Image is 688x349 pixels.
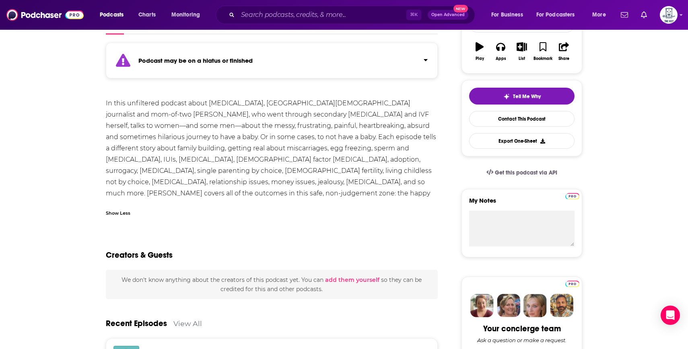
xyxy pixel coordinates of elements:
img: tell me why sparkle [503,93,510,100]
button: Play [469,37,490,66]
button: open menu [166,8,210,21]
button: Bookmark [532,37,553,66]
button: open menu [587,8,616,21]
a: Pro website [565,192,579,199]
button: open menu [486,8,533,21]
button: List [511,37,532,66]
div: Play [476,56,484,61]
div: Share [558,56,569,61]
div: Apps [496,56,506,61]
button: Open AdvancedNew [428,10,468,20]
span: We don't know anything about the creators of this podcast yet . You can so they can be credited f... [122,276,422,292]
span: More [592,9,606,21]
button: Share [554,37,575,66]
img: Podchaser Pro [565,281,579,287]
button: open menu [531,8,587,21]
span: Monitoring [171,9,200,21]
span: Tell Me Why [513,93,541,100]
label: My Notes [469,197,575,211]
div: Ask a question or make a request. [477,337,566,343]
img: Barbara Profile [497,294,520,317]
img: Jon Profile [550,294,573,317]
img: User Profile [660,6,678,24]
a: Get this podcast via API [480,163,564,183]
span: Get this podcast via API [495,169,557,176]
span: New [453,5,468,12]
a: Recent Episodes [106,318,167,328]
div: Open Intercom Messenger [661,306,680,325]
span: Logged in as TheKeyPR [660,6,678,24]
button: add them yourself [325,277,379,283]
span: Podcasts [100,9,124,21]
section: Click to expand status details [106,47,438,78]
a: Show notifications dropdown [638,8,650,22]
button: open menu [94,8,134,21]
div: List [519,56,525,61]
input: Search podcasts, credits, & more... [238,8,406,21]
img: Podchaser - Follow, Share and Rate Podcasts [6,7,84,23]
button: Apps [490,37,511,66]
span: For Business [491,9,523,21]
img: Sydney Profile [470,294,494,317]
img: Jules Profile [523,294,547,317]
div: Your concierge team [483,324,561,334]
span: ⌘ K [406,10,421,20]
div: Bookmark [534,56,552,61]
strong: Podcast may be on a hiatus or finished [138,57,253,64]
a: Contact This Podcast [469,111,575,127]
span: Open Advanced [431,13,465,17]
a: Pro website [565,279,579,287]
h2: Creators & Guests [106,250,173,260]
div: In this unfiltered podcast about [MEDICAL_DATA], [GEOGRAPHIC_DATA][DEMOGRAPHIC_DATA] journalist a... [106,98,438,210]
a: Charts [133,8,161,21]
span: Charts [138,9,156,21]
div: Search podcasts, credits, & more... [223,6,483,24]
a: View All [173,319,202,328]
span: For Podcasters [536,9,575,21]
button: Show profile menu [660,6,678,24]
img: Podchaser Pro [565,193,579,199]
button: Export One-Sheet [469,133,575,149]
button: tell me why sparkleTell Me Why [469,88,575,105]
a: Show notifications dropdown [618,8,631,22]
